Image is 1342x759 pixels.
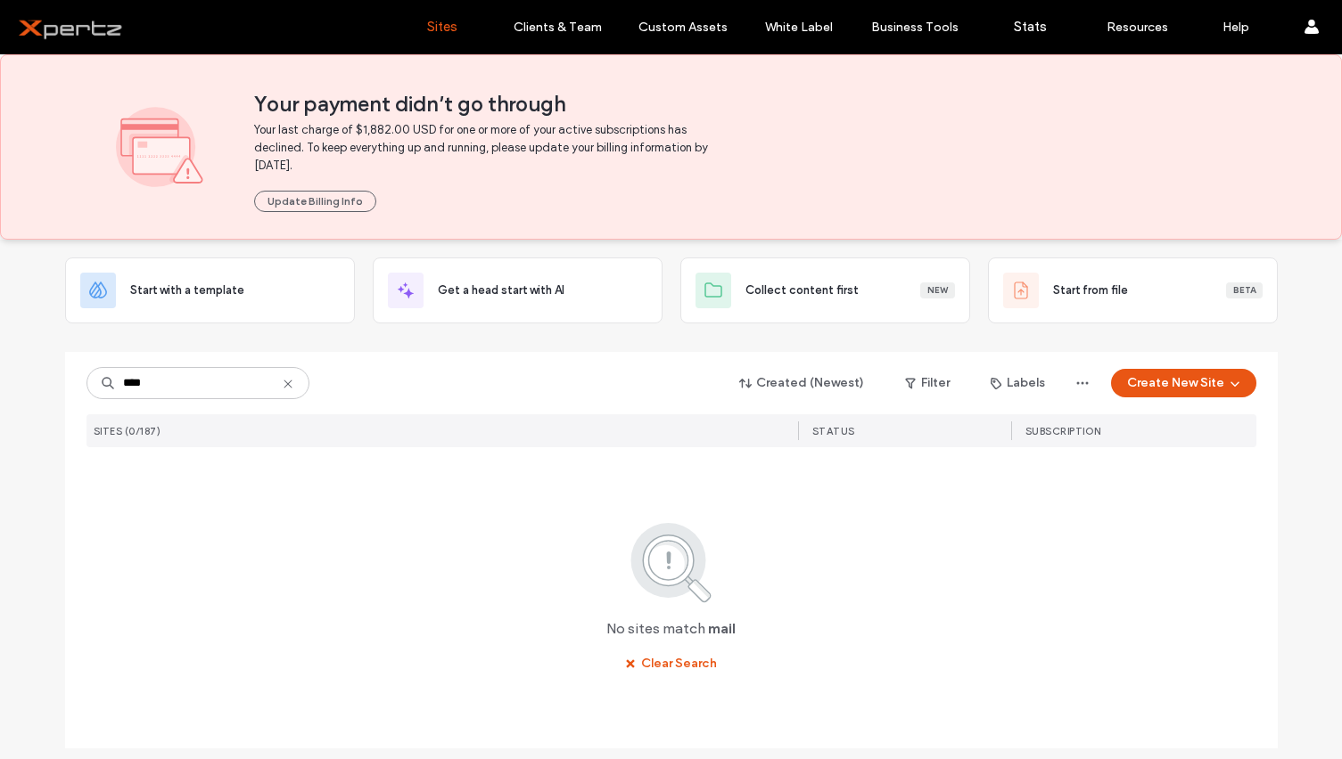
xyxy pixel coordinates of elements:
img: website_grey.svg [29,46,43,61]
span: Get a head start with AI [438,282,564,299]
img: search.svg [606,519,736,605]
span: Start from file [1053,282,1128,299]
button: Update Billing Info [254,191,376,212]
label: White Label [765,20,833,35]
div: Keywords by Traffic [197,105,301,117]
div: Get a head start with AI [373,257,663,323]
button: Labels [975,369,1061,397]
span: STATUS [812,425,855,437]
div: Beta [1226,282,1263,298]
span: Start with a template [130,282,244,299]
span: SITES (0/187) [94,425,161,437]
img: tab_domain_overview_orange.svg [48,103,62,118]
button: Filter [887,369,967,397]
img: logo_orange.svg [29,29,43,43]
button: Created (Newest) [724,369,880,397]
span: Your last charge of $1,882.00 USD for one or more of your active subscriptions has declined. To k... [254,121,713,175]
span: No sites match [606,619,705,639]
div: Collect content firstNew [680,257,970,323]
span: Your payment didn’t go through [254,91,1226,118]
span: mail [708,619,736,639]
span: Help [40,12,77,29]
div: New [920,282,955,298]
label: Resources [1107,20,1168,35]
div: Domain: [DOMAIN_NAME] [46,46,196,61]
button: Create New Site [1111,369,1256,397]
label: Custom Assets [638,20,728,35]
img: tab_keywords_by_traffic_grey.svg [177,103,192,118]
label: Help [1223,20,1249,35]
div: Domain Overview [68,105,160,117]
label: Stats [1014,19,1047,35]
div: Start from fileBeta [988,257,1278,323]
button: Clear Search [609,649,733,678]
span: Collect content first [745,282,859,299]
div: Start with a template [65,257,355,323]
span: SUBSCRIPTION [1025,425,1101,437]
label: Clients & Team [514,20,602,35]
label: Business Tools [871,20,959,35]
div: v 4.0.25 [50,29,87,43]
label: Sites [427,19,457,35]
